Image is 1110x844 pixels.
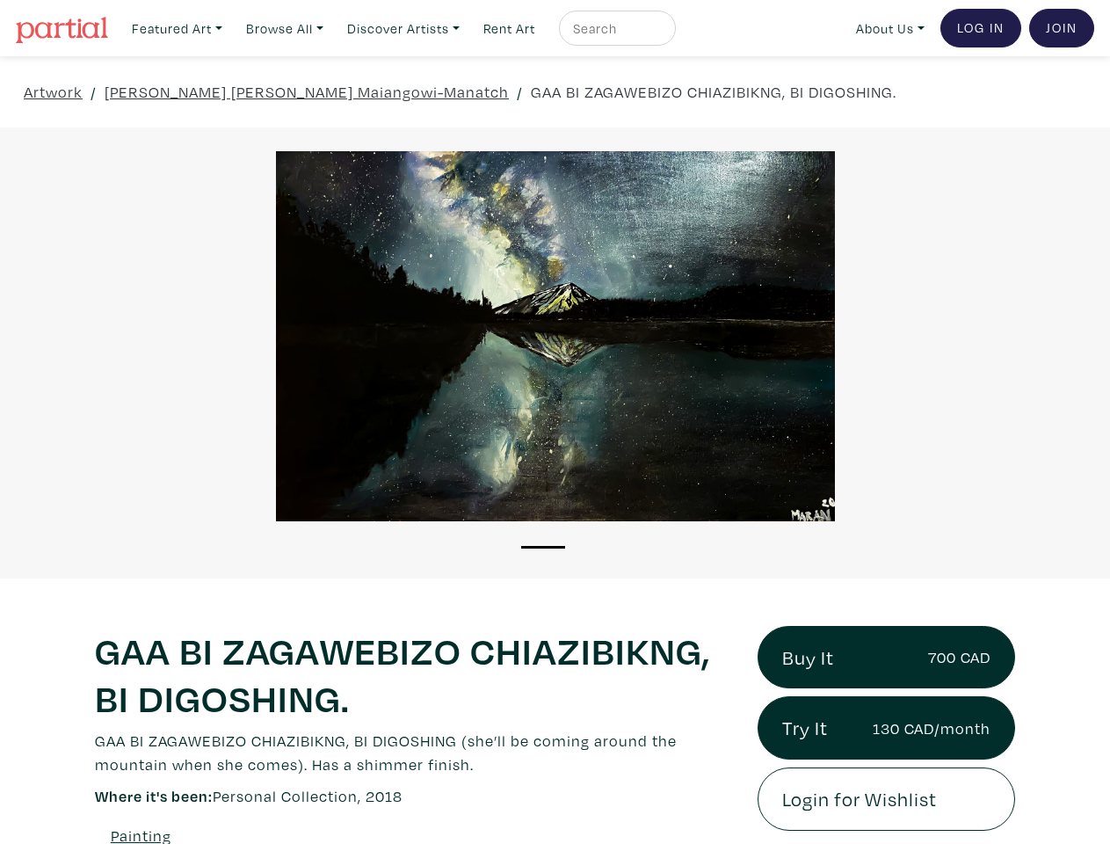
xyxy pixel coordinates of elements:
[758,626,1015,689] a: Buy It700 CAD
[928,645,990,669] small: 700 CAD
[531,80,896,104] a: GAA BI ZAGAWEBIZO CHIAZIBIKNG, BI DIGOSHING.
[521,546,565,549] button: 1 of 1
[1029,9,1094,47] a: Join
[24,80,83,104] a: Artwork
[339,11,468,47] a: Discover Artists
[91,80,97,104] span: /
[758,768,1015,831] a: Login for Wishlist
[848,11,932,47] a: About Us
[95,786,213,806] span: Where it's been:
[95,784,731,808] p: Personal Collection, 2018
[940,9,1021,47] a: Log In
[95,729,731,776] p: GAA BI ZAGAWEBIZO CHIAZIBIKNG, BI DIGOSHING (she’ll be coming around the mountain when she comes)...
[238,11,331,47] a: Browse All
[571,18,659,40] input: Search
[758,696,1015,760] a: Try It130 CAD/month
[475,11,543,47] a: Rent Art
[124,11,230,47] a: Featured Art
[105,80,509,104] a: [PERSON_NAME] [PERSON_NAME] Maiangowi-Manatch
[95,626,731,721] h1: GAA BI ZAGAWEBIZO CHIAZIBIKNG, BI DIGOSHING.
[873,717,990,740] small: 130 CAD/month
[782,784,937,814] span: Login for Wishlist
[517,80,523,104] span: /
